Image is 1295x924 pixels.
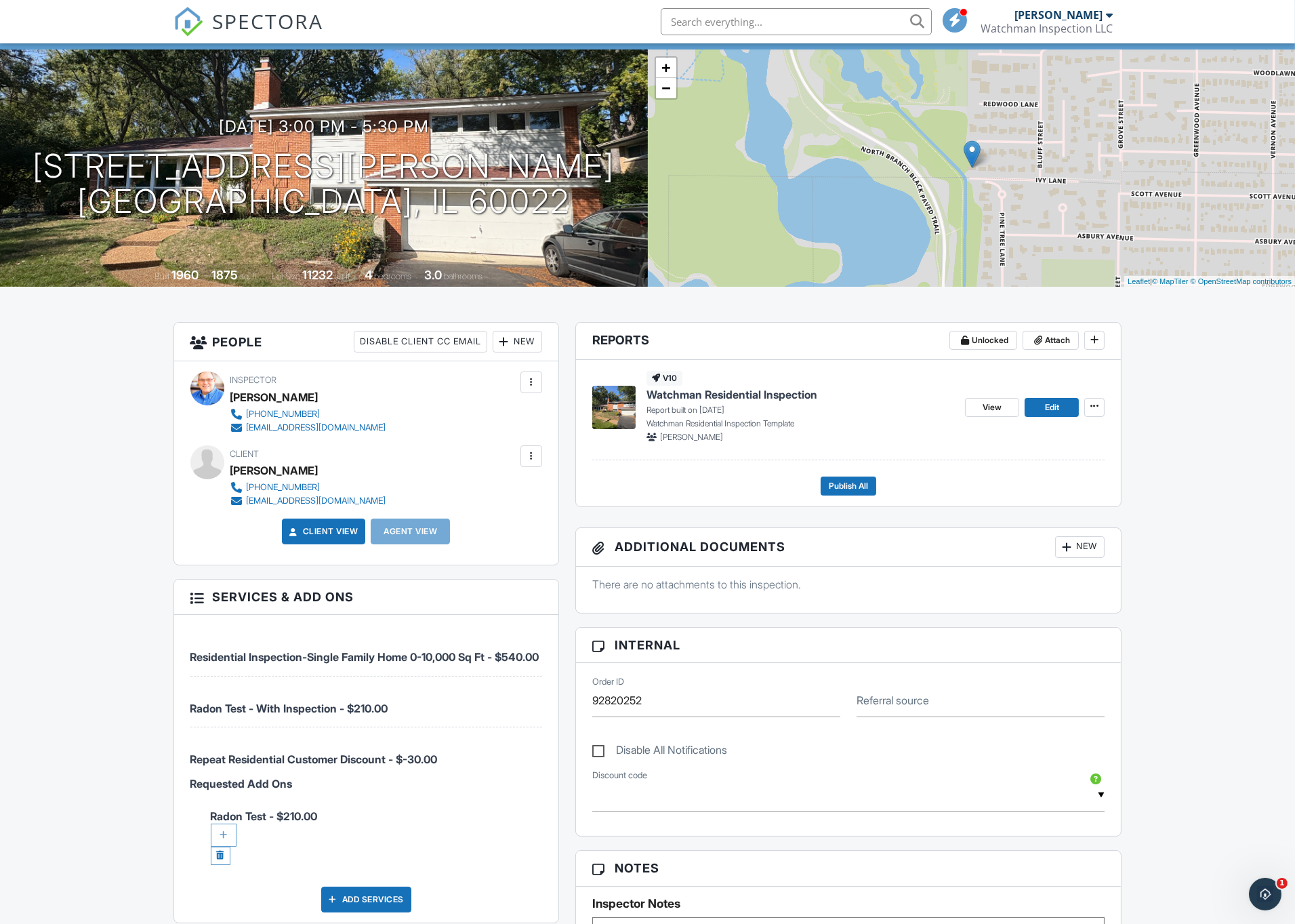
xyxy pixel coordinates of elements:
a: [EMAIL_ADDRESS][DOMAIN_NAME] [230,421,386,435]
span: Inspector [230,375,277,385]
h1: [STREET_ADDRESS][PERSON_NAME] [GEOGRAPHIC_DATA], IL 60022 [33,148,615,220]
h3: [DATE] 3:00 pm - 5:30 pm [219,117,429,136]
div: [PHONE_NUMBER] [247,482,321,493]
span: SPECTORA [213,7,324,35]
span: Residential Inspection-Single Family Home 0-10,000 Sq Ft - $540.00 [190,650,539,664]
span: Radon Test - $210.00 [211,809,542,861]
a: Leaflet [1128,277,1150,285]
a: © MapTiler [1152,277,1189,285]
h5: Inspector Notes [592,897,1105,910]
span: bathrooms [444,271,482,281]
div: 3.0 [424,268,442,282]
div: 1960 [171,268,199,282]
div: [PERSON_NAME] [230,387,318,407]
div: New [493,331,542,353]
iframe: Intercom live chat [1249,878,1281,910]
a: Zoom in [656,58,676,78]
span: Radon Test - With Inspection - $210.00 [190,702,388,715]
span: Lot Size [272,271,300,281]
label: Order ID [592,676,624,688]
h3: Additional Documents [576,528,1122,567]
h6: Requested Add Ons [190,778,542,790]
label: Discount code [592,769,647,782]
a: [PHONE_NUMBER] [230,407,386,421]
div: Watchman Inspection LLC [981,22,1113,35]
h3: Internal [576,628,1122,663]
a: © OpenStreetMap contributors [1191,277,1292,285]
h3: Services & Add ons [174,580,558,615]
a: Client View [287,525,358,538]
a: [EMAIL_ADDRESS][DOMAIN_NAME] [230,494,386,508]
div: 1875 [211,268,238,282]
div: [EMAIL_ADDRESS][DOMAIN_NAME] [247,496,386,506]
div: [PERSON_NAME] [230,460,318,481]
a: [PHONE_NUMBER] [230,481,386,494]
div: 4 [365,268,372,282]
span: bedrooms [374,271,411,281]
div: [PHONE_NUMBER] [247,409,321,420]
div: [PERSON_NAME] [1015,8,1103,22]
span: sq. ft. [240,271,259,281]
h3: Notes [576,851,1122,886]
li: Service: Residential Inspection-Single Family Home 0-10,000 Sq Ft [190,625,542,676]
h3: People [174,323,558,361]
li: Service: Repeat Residential Customer Discount [190,727,542,778]
a: SPECTORA [173,18,324,47]
span: sq.ft. [335,271,352,281]
div: 11232 [302,268,333,282]
span: Client [230,449,260,459]
a: Zoom out [656,78,676,98]
img: The Best Home Inspection Software - Spectora [173,7,203,37]
label: Disable All Notifications [592,744,727,761]
p: There are no attachments to this inspection. [592,577,1105,592]
div: New [1055,536,1105,558]
span: 1 [1277,878,1288,889]
div: Disable Client CC Email [354,331,487,353]
span: Repeat Residential Customer Discount - $-30.00 [190,752,438,766]
div: [EMAIL_ADDRESS][DOMAIN_NAME] [247,422,386,433]
input: Search everything... [661,8,932,35]
div: | [1124,276,1295,287]
div: Add Services [321,887,411,912]
li: Service: Radon Test - With Inspection [190,677,542,727]
label: Referral source [857,693,929,708]
span: Built [155,271,169,281]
